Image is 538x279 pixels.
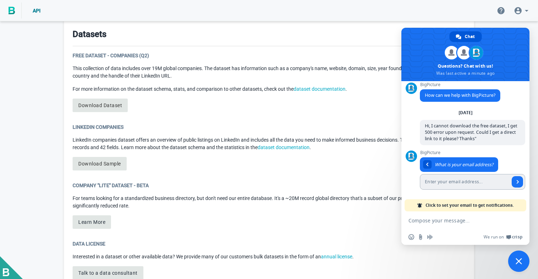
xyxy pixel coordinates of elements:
[73,215,111,229] button: Learn More
[3,268,9,276] img: BigPicture-logo-whitev2.png
[425,92,495,98] span: How can we help with BigPicture?
[427,234,433,240] span: Audio message
[484,234,522,240] a: We run onCrisp
[33,8,41,14] span: API
[258,144,310,150] a: dataset documentation
[73,253,465,260] p: Interested in a dataset or other available data? We provide many of our customers bulk datasets i...
[512,176,523,188] span: Send
[423,160,432,169] div: Return to message
[435,162,493,168] span: What is your email address?
[73,182,465,189] div: Company "Lite" Dataset - Beta
[294,86,346,92] a: dataset documentation
[459,111,473,115] div: [DATE]
[73,136,465,151] p: LinkedIn companies dataset offers an overview of public listings on LinkedIn and includes all the...
[484,234,504,240] span: We run on
[73,99,128,112] a: Download Dataset
[508,251,529,272] div: Close chat
[420,150,525,155] span: BigPicture
[73,195,465,210] p: For teams looking for a standardized business directory, but don't need our entire database. It's...
[408,234,414,240] span: Insert an emoji
[73,28,106,40] h3: Datasets
[465,31,475,42] span: Chat
[73,240,465,247] div: Data License
[73,157,127,170] a: Download Sample
[420,82,500,87] span: BigPicture
[321,254,352,259] a: annual license
[9,7,15,15] img: BigPicture.io
[512,234,522,240] span: Crisp
[420,174,510,190] input: Enter your email address...
[73,65,465,80] p: This collection of data includes over 19M global companies. The dataset has information such as a...
[426,199,514,211] span: Click to set your email to get notifications.
[449,31,482,42] div: Chat
[418,234,423,240] span: Send a file
[73,85,465,93] p: For more information on the dataset schema, stats, and comparison to other datasets, check out the .
[73,52,465,59] div: Free Dataset - Companies (Q2)
[73,123,465,131] div: LinkedIn Companies
[425,123,517,142] span: Hi, I cannot download the free dataset, I get 500 error upon request. Could I get a direct link t...
[408,217,507,224] textarea: Compose your message...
